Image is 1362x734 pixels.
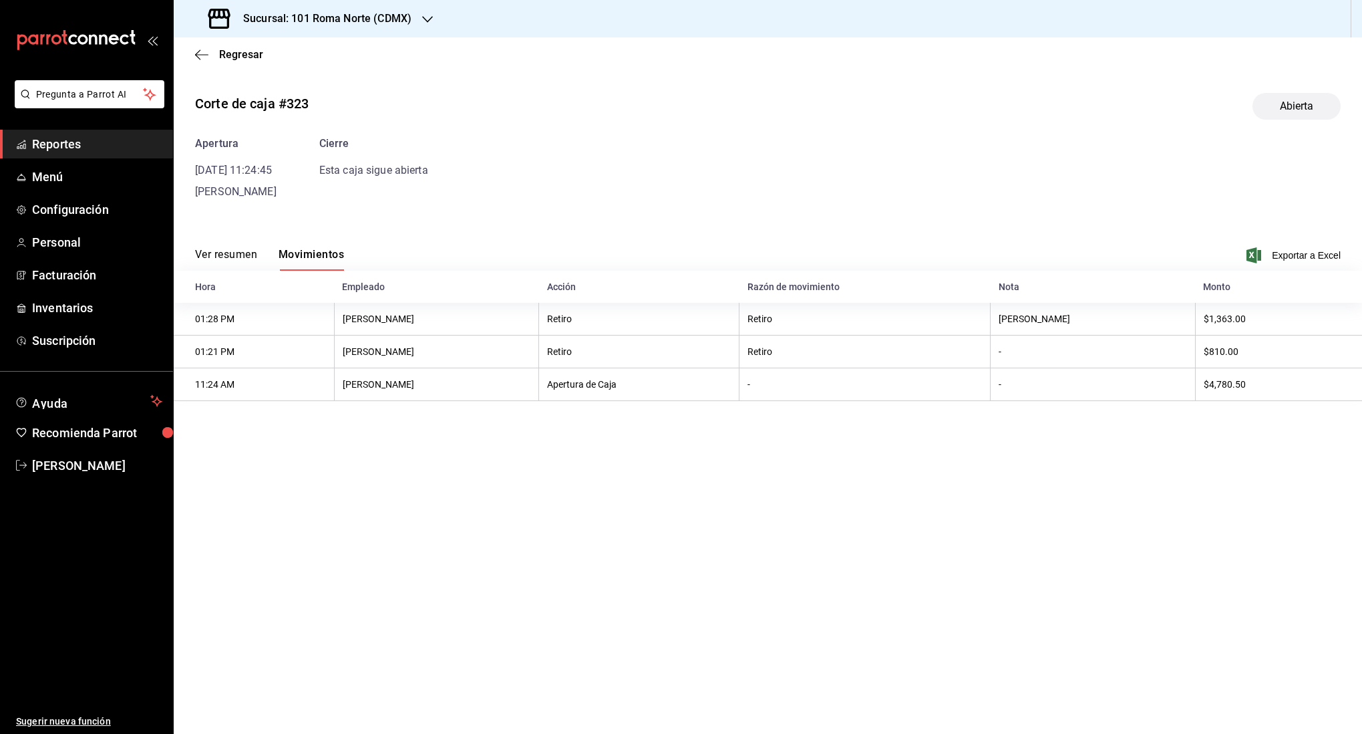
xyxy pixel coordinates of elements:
[232,11,411,27] h3: Sucursal: 101 Roma Norte (CDMX)
[991,271,1196,303] th: Nota
[32,266,162,284] span: Facturación
[195,48,263,61] button: Regresar
[334,368,539,401] th: [PERSON_NAME]
[147,35,158,45] button: open_drawer_menu
[319,136,428,152] div: Cierre
[15,80,164,108] button: Pregunta a Parrot AI
[991,368,1196,401] th: -
[1272,98,1322,114] span: Abierta
[334,303,539,336] th: [PERSON_NAME]
[195,94,309,114] div: Corte de caja #323
[991,336,1196,368] th: -
[739,336,991,368] th: Retiro
[195,164,272,176] time: [DATE] 11:24:45
[334,336,539,368] th: [PERSON_NAME]
[739,303,991,336] th: Retiro
[174,336,334,368] th: 01:21 PM
[319,162,428,178] div: Esta caja sigue abierta
[539,271,739,303] th: Acción
[739,271,991,303] th: Razón de movimiento
[539,368,739,401] th: Apertura de Caja
[174,368,334,401] th: 11:24 AM
[539,303,739,336] th: Retiro
[32,393,145,409] span: Ayuda
[991,303,1196,336] th: [PERSON_NAME]
[32,457,162,475] span: [PERSON_NAME]
[219,48,263,61] span: Regresar
[1195,368,1362,401] th: $4,780.50
[32,201,162,219] span: Configuración
[195,136,277,152] div: Apertura
[174,303,334,336] th: 01:28 PM
[1195,271,1362,303] th: Monto
[32,168,162,186] span: Menú
[539,336,739,368] th: Retiro
[195,248,344,271] div: navigation tabs
[36,88,144,102] span: Pregunta a Parrot AI
[9,97,164,111] a: Pregunta a Parrot AI
[32,135,162,153] span: Reportes
[32,233,162,251] span: Personal
[32,299,162,317] span: Inventarios
[334,271,539,303] th: Empleado
[1195,336,1362,368] th: $810.00
[1249,247,1341,263] button: Exportar a Excel
[32,332,162,350] span: Suscripción
[195,185,277,198] span: [PERSON_NAME]
[32,424,162,442] span: Recomienda Parrot
[16,715,162,729] span: Sugerir nueva función
[279,248,344,271] button: Movimientos
[1195,303,1362,336] th: $1,363.00
[195,248,257,271] button: Ver resumen
[174,271,334,303] th: Hora
[739,368,991,401] th: -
